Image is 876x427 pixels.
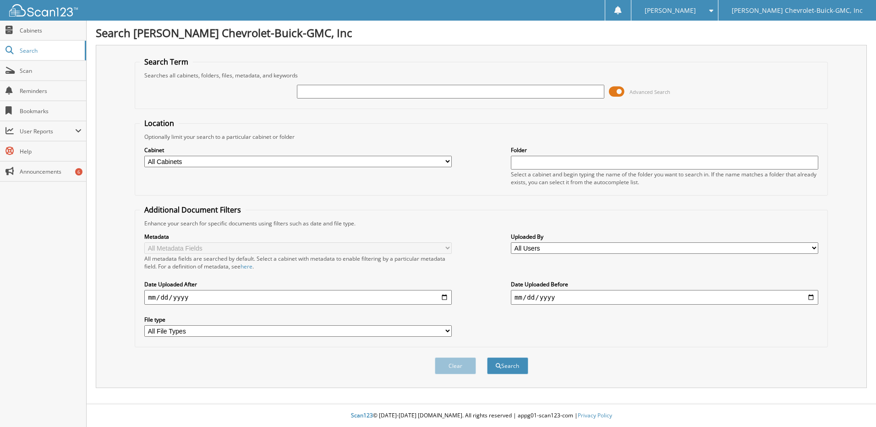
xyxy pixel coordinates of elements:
div: Enhance your search for specific documents using filters such as date and file type. [140,219,823,227]
span: Advanced Search [630,88,670,95]
legend: Search Term [140,57,193,67]
label: Folder [511,146,818,154]
span: [PERSON_NAME] [645,8,696,13]
button: Clear [435,357,476,374]
span: Announcements [20,168,82,175]
span: Search [20,47,80,55]
div: All metadata fields are searched by default. Select a cabinet with metadata to enable filtering b... [144,255,452,270]
span: Scan123 [351,411,373,419]
div: Searches all cabinets, folders, files, metadata, and keywords [140,71,823,79]
label: Date Uploaded Before [511,280,818,288]
label: Date Uploaded After [144,280,452,288]
h1: Search [PERSON_NAME] Chevrolet-Buick-GMC, Inc [96,25,867,40]
span: Help [20,148,82,155]
input: end [511,290,818,305]
div: 6 [75,168,82,175]
a: here [241,263,252,270]
div: Optionally limit your search to a particular cabinet or folder [140,133,823,141]
span: User Reports [20,127,75,135]
div: Select a cabinet and begin typing the name of the folder you want to search in. If the name match... [511,170,818,186]
span: [PERSON_NAME] Chevrolet-Buick-GMC, Inc [732,8,863,13]
div: © [DATE]-[DATE] [DOMAIN_NAME]. All rights reserved | appg01-scan123-com | [87,405,876,427]
label: Cabinet [144,146,452,154]
span: Cabinets [20,27,82,34]
legend: Location [140,118,179,128]
span: Scan [20,67,82,75]
input: start [144,290,452,305]
a: Privacy Policy [578,411,612,419]
button: Search [487,357,528,374]
label: File type [144,316,452,323]
label: Metadata [144,233,452,241]
legend: Additional Document Filters [140,205,246,215]
span: Bookmarks [20,107,82,115]
label: Uploaded By [511,233,818,241]
img: scan123-logo-white.svg [9,4,78,16]
span: Reminders [20,87,82,95]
